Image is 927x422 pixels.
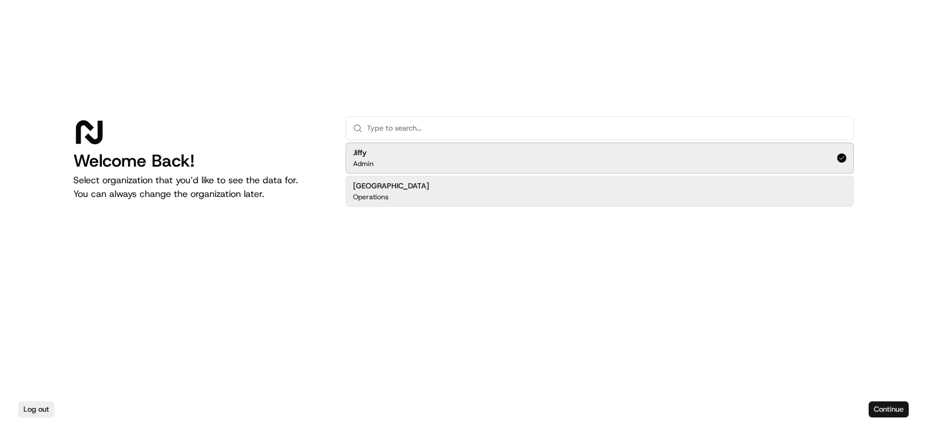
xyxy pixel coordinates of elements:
h2: [GEOGRAPHIC_DATA] [353,181,429,191]
button: Log out [18,401,54,417]
p: Select organization that you’d like to see the data for. You can always change the organization l... [73,173,327,201]
p: Operations [353,192,389,202]
h1: Welcome Back! [73,151,327,171]
button: Continue [869,401,909,417]
p: Admin [353,159,374,168]
input: Type to search... [367,117,846,140]
div: Suggestions [346,140,854,209]
h2: Jiffy [353,148,374,158]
